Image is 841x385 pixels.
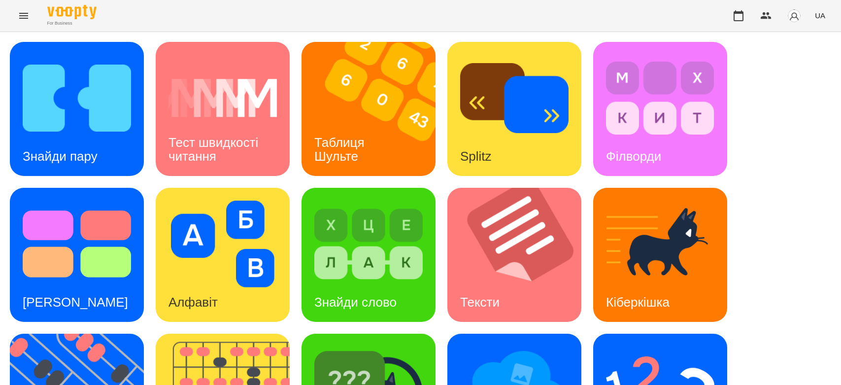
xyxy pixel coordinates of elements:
a: Тест швидкості читанняТест швидкості читання [156,42,290,176]
a: ТекстиТексти [447,188,581,322]
img: Таблиця Шульте [302,42,448,176]
h3: Тексти [460,295,500,310]
span: For Business [47,20,97,27]
button: Menu [12,4,35,28]
h3: Таблиця Шульте [314,135,368,163]
img: Знайди пару [23,55,131,141]
h3: [PERSON_NAME] [23,295,128,310]
img: Алфавіт [168,201,277,287]
h3: Тест швидкості читання [168,135,262,163]
img: Кіберкішка [606,201,714,287]
a: Таблиця ШультеТаблиця Шульте [302,42,436,176]
h3: Знайди пару [23,149,98,164]
img: Splitz [460,55,569,141]
img: Знайди слово [314,201,423,287]
img: Філворди [606,55,714,141]
a: ФілвордиФілворди [593,42,727,176]
h3: Splitz [460,149,492,164]
img: Тест швидкості читання [168,55,277,141]
img: avatar_s.png [787,9,801,23]
a: АлфавітАлфавіт [156,188,290,322]
img: Voopty Logo [47,5,97,19]
span: UA [815,10,825,21]
a: Знайди словоЗнайди слово [302,188,436,322]
h3: Кіберкішка [606,295,670,310]
h3: Філворди [606,149,661,164]
a: КіберкішкаКіберкішка [593,188,727,322]
a: Тест Струпа[PERSON_NAME] [10,188,144,322]
h3: Алфавіт [168,295,218,310]
h3: Знайди слово [314,295,397,310]
img: Тексти [447,188,594,322]
a: Знайди паруЗнайди пару [10,42,144,176]
button: UA [811,6,829,25]
img: Тест Струпа [23,201,131,287]
a: SplitzSplitz [447,42,581,176]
